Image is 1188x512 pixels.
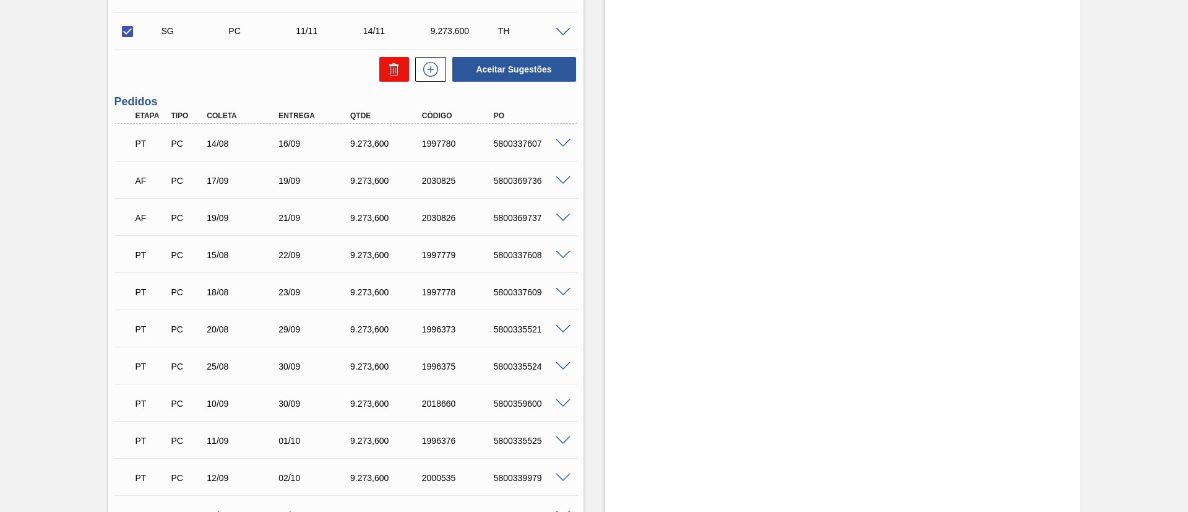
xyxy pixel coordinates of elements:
[168,287,205,297] div: Pedido de Compra
[204,139,284,149] div: 14/08/2025
[419,213,499,223] div: 2030826
[275,250,356,260] div: 22/09/2025
[491,139,571,149] div: 5800337607
[428,26,502,36] div: 9.273,600
[491,362,571,371] div: 5800335524
[132,279,170,306] div: Pedido em Trânsito
[419,399,499,409] div: 2018660
[168,176,205,186] div: Pedido de Compra
[347,473,428,483] div: 9.273,600
[347,324,428,334] div: 9.273,600
[204,213,284,223] div: 19/09/2025
[132,427,170,454] div: Pedido em Trânsito
[204,436,284,446] div: 11/09/2025
[168,473,205,483] div: Pedido de Compra
[275,213,356,223] div: 21/09/2025
[347,139,428,149] div: 9.273,600
[168,436,205,446] div: Pedido de Compra
[275,362,356,371] div: 30/09/2025
[275,324,356,334] div: 29/09/2025
[158,26,233,36] div: Sugestão Criada
[491,399,571,409] div: 5800359600
[419,250,499,260] div: 1997779
[168,324,205,334] div: Pedido de Compra
[132,316,170,343] div: Pedido em Trânsito
[491,436,571,446] div: 5800335525
[132,111,170,120] div: Etapa
[446,56,577,83] div: Aceitar Sugestões
[419,324,499,334] div: 1996373
[168,213,205,223] div: Pedido de Compra
[204,324,284,334] div: 20/08/2025
[275,139,356,149] div: 16/09/2025
[136,473,166,483] p: PT
[136,250,166,260] p: PT
[491,324,571,334] div: 5800335521
[491,213,571,223] div: 5800369737
[132,241,170,269] div: Pedido em Trânsito
[114,95,577,108] h3: Pedidos
[347,399,428,409] div: 9.273,600
[132,353,170,380] div: Pedido em Trânsito
[136,436,166,446] p: PT
[204,399,284,409] div: 10/09/2025
[168,399,205,409] div: Pedido de Compra
[347,111,428,120] div: Qtde
[132,130,170,157] div: Pedido em Trânsito
[491,473,571,483] div: 5800339979
[132,464,170,492] div: Pedido em Trânsito
[452,57,576,82] button: Aceitar Sugestões
[132,167,170,194] div: Aguardando Faturamento
[347,176,428,186] div: 9.273,600
[491,250,571,260] div: 5800337608
[132,204,170,232] div: Aguardando Faturamento
[136,139,166,149] p: PT
[204,287,284,297] div: 18/08/2025
[347,287,428,297] div: 9.273,600
[136,176,166,186] p: AF
[136,324,166,334] p: PT
[347,362,428,371] div: 9.273,600
[136,362,166,371] p: PT
[419,362,499,371] div: 1996375
[132,390,170,417] div: Pedido em Trânsito
[491,287,571,297] div: 5800337609
[495,26,570,36] div: TH
[136,213,166,223] p: AF
[293,26,368,36] div: 11/11/2025
[347,436,428,446] div: 9.273,600
[491,111,571,120] div: PO
[204,250,284,260] div: 15/08/2025
[204,111,284,120] div: Coleta
[225,26,300,36] div: Pedido de Compra
[373,57,409,82] div: Excluir Sugestões
[275,176,356,186] div: 19/09/2025
[491,176,571,186] div: 5800369736
[168,111,205,120] div: Tipo
[275,111,356,120] div: Entrega
[168,362,205,371] div: Pedido de Compra
[409,57,446,82] div: Nova sugestão
[419,111,499,120] div: Código
[419,436,499,446] div: 1996376
[275,436,356,446] div: 01/10/2025
[275,399,356,409] div: 30/09/2025
[204,362,284,371] div: 25/08/2025
[419,176,499,186] div: 2030825
[204,176,284,186] div: 17/09/2025
[419,473,499,483] div: 2000535
[347,213,428,223] div: 9.273,600
[204,473,284,483] div: 12/09/2025
[360,26,435,36] div: 14/11/2025
[136,399,166,409] p: PT
[419,287,499,297] div: 1997778
[419,139,499,149] div: 1997780
[168,250,205,260] div: Pedido de Compra
[136,287,166,297] p: PT
[275,287,356,297] div: 23/09/2025
[168,139,205,149] div: Pedido de Compra
[347,250,428,260] div: 9.273,600
[275,473,356,483] div: 02/10/2025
